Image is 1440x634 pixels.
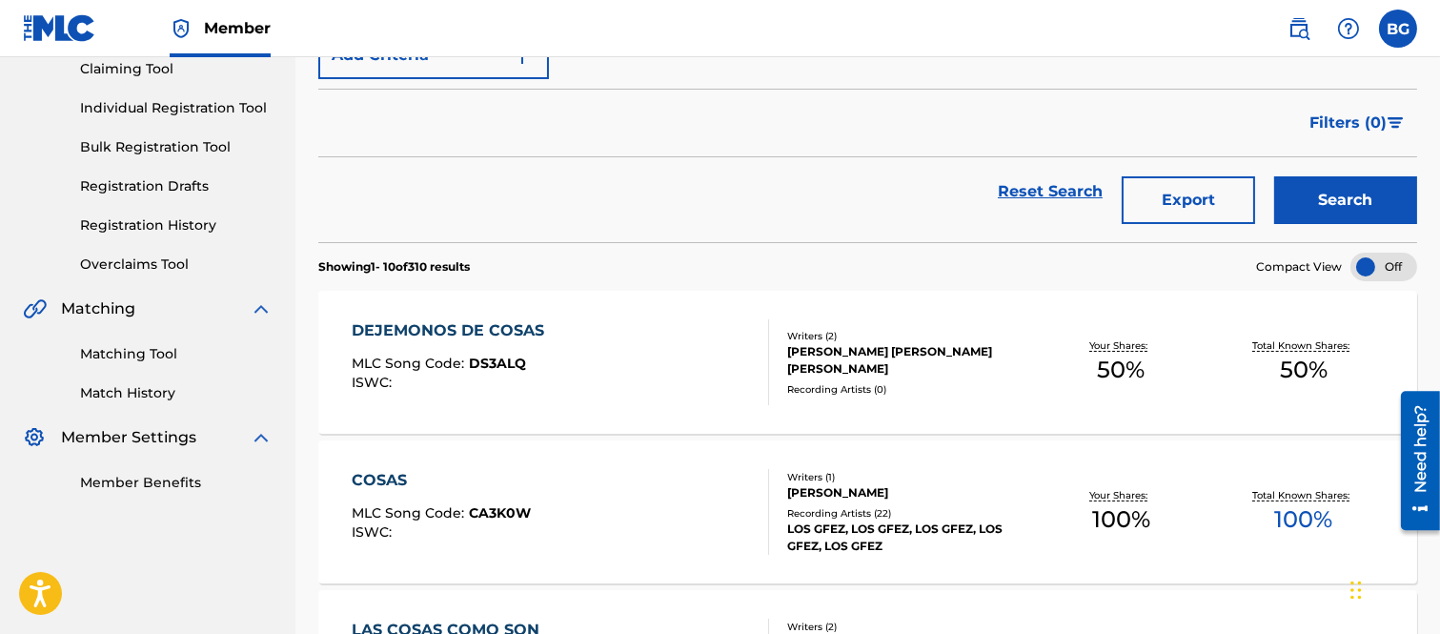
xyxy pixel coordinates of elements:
p: Total Known Shares: [1253,488,1355,502]
span: 50 % [1097,353,1145,387]
a: Individual Registration Tool [80,98,273,118]
span: Member Settings [61,426,196,449]
a: Match History [80,383,273,403]
button: Filters (0) [1298,99,1417,147]
div: [PERSON_NAME] [PERSON_NAME] [PERSON_NAME] [787,343,1030,378]
span: Filters ( 0 ) [1309,112,1387,134]
span: DS3ALQ [469,355,526,372]
p: Total Known Shares: [1253,338,1355,353]
a: DEJEMONOS DE COSASMLC Song Code:DS3ALQISWC:Writers (2)[PERSON_NAME] [PERSON_NAME] [PERSON_NAME]Re... [318,291,1417,434]
img: expand [250,297,273,320]
div: LOS GFEZ, LOS GFEZ, LOS GFEZ, LOS GFEZ, LOS GFEZ [787,521,1030,555]
a: Member Benefits [80,473,273,493]
span: Matching [61,297,135,320]
img: help [1337,17,1360,40]
button: Search [1274,176,1417,224]
span: 100 % [1092,502,1150,537]
div: DEJEMONOS DE COSAS [352,319,554,342]
a: Registration Drafts [80,176,273,196]
p: Your Shares: [1089,488,1152,502]
img: MLC Logo [23,14,96,42]
span: MLC Song Code : [352,504,469,522]
img: filter [1388,117,1404,129]
span: Member [204,17,271,39]
img: Matching [23,297,47,320]
div: Recording Artists ( 22 ) [787,506,1030,521]
div: User Menu [1379,10,1417,48]
span: CA3K0W [469,504,531,522]
a: Registration History [80,215,273,235]
div: Writers ( 2 ) [787,329,1030,343]
iframe: Resource Center [1387,384,1440,538]
p: Showing 1 - 10 of 310 results [318,258,470,276]
a: Bulk Registration Tool [80,137,273,157]
img: search [1288,17,1310,40]
div: Recording Artists ( 0 ) [787,382,1030,397]
a: Reset Search [988,171,1112,213]
div: COSAS [352,469,531,492]
div: Arrastrar [1350,562,1362,619]
span: MLC Song Code : [352,355,469,372]
img: Member Settings [23,426,46,449]
span: 100 % [1275,502,1333,537]
span: ISWC : [352,374,396,391]
div: Help [1329,10,1368,48]
a: COSASMLC Song Code:CA3K0WISWC:Writers (1)[PERSON_NAME]Recording Artists (22)LOS GFEZ, LOS GFEZ, L... [318,440,1417,583]
div: Writers ( 1 ) [787,470,1030,484]
img: Top Rightsholder [170,17,193,40]
span: Compact View [1256,258,1342,276]
p: Your Shares: [1089,338,1152,353]
img: expand [250,426,273,449]
span: ISWC : [352,523,396,541]
span: 50 % [1280,353,1328,387]
a: Public Search [1280,10,1318,48]
div: Writers ( 2 ) [787,620,1030,634]
a: Overclaims Tool [80,255,273,275]
a: Matching Tool [80,344,273,364]
div: Widget de chat [1345,542,1440,634]
div: [PERSON_NAME] [787,484,1030,501]
button: Export [1122,176,1255,224]
iframe: Chat Widget [1345,542,1440,634]
a: Claiming Tool [80,59,273,79]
